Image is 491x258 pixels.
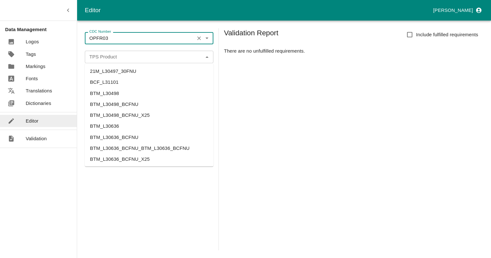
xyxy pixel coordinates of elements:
[5,26,77,33] p: Data Management
[431,5,483,16] button: profile
[85,77,213,88] li: BCF_L31101
[203,34,211,42] button: Open
[224,47,478,55] p: There are no unfulfilled requirements.
[85,88,213,99] li: BTM_L30498
[26,117,39,125] p: Editor
[85,132,213,142] li: BTM_L30636_BCFNU
[433,7,473,14] p: [PERSON_NAME]
[85,143,213,154] li: BTM_L30636_BCFNU_BTM_L30636_BCFNU
[85,165,213,176] li: BTM_L31177_BCFNU_X25
[85,154,213,165] li: BTM_L30636_BCFNU_X25
[416,31,478,38] span: Include fulfilled requirements
[26,75,38,82] p: Fonts
[85,121,213,132] li: BTM_L30636
[85,66,213,77] li: 21M_L30497_30FNU
[89,29,111,34] label: CDC Number
[26,51,36,58] p: Tags
[85,99,213,110] li: BTM_L30498_BCFNU
[195,34,203,43] button: Clear
[26,135,47,142] p: Validation
[26,100,51,107] p: Dictionaries
[26,38,39,45] p: Logos
[26,63,45,70] p: Markings
[85,110,213,121] li: BTM_L30498_BCFNU_X25
[26,87,52,94] p: Translations
[85,5,431,15] div: Editor
[203,53,211,61] button: Close
[224,28,278,41] h5: Validation Report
